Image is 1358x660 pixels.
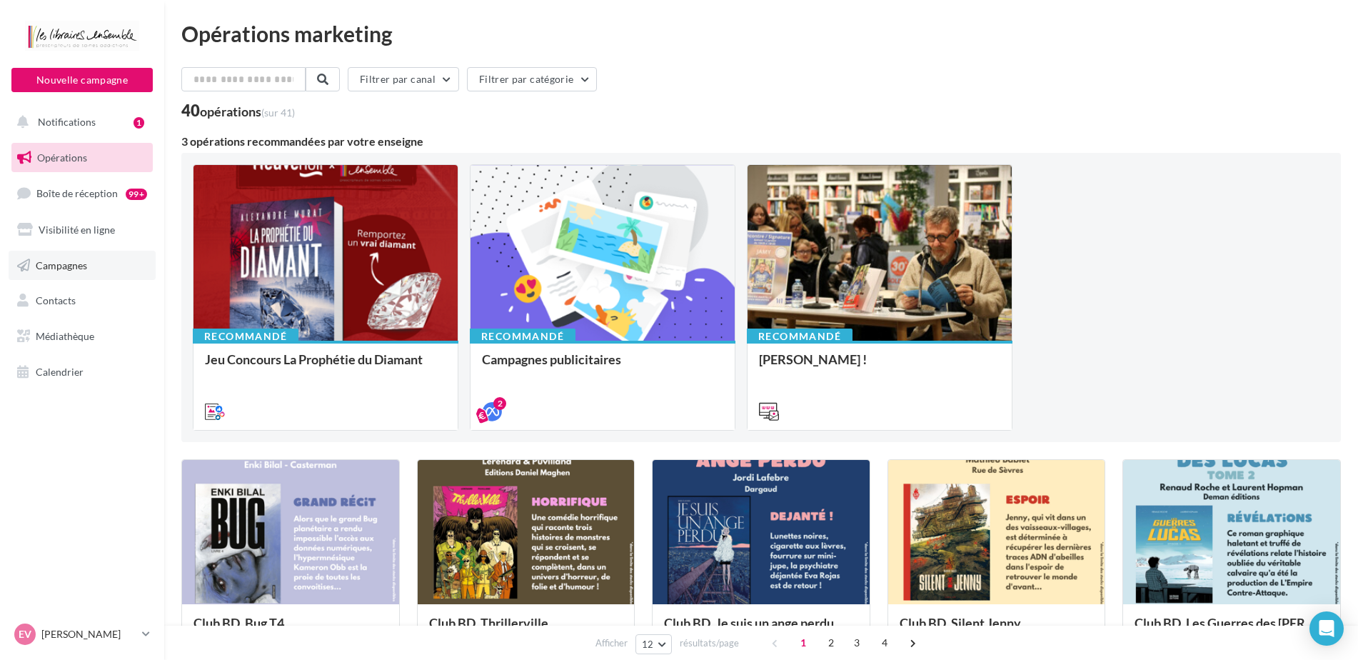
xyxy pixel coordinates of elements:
[9,321,156,351] a: Médiathèque
[11,68,153,92] button: Nouvelle campagne
[205,352,446,381] div: Jeu Concours La Prophétie du Diamant
[41,627,136,641] p: [PERSON_NAME]
[873,631,896,654] span: 4
[181,23,1341,44] div: Opérations marketing
[900,616,1094,644] div: Club BD_Silent Jenny
[792,631,815,654] span: 1
[493,397,506,410] div: 2
[36,187,118,199] span: Boîte de réception
[181,136,1341,147] div: 3 opérations recommandées par votre enseigne
[36,330,94,342] span: Médiathèque
[193,329,298,344] div: Recommandé
[1309,611,1344,646] div: Open Intercom Messenger
[9,251,156,281] a: Campagnes
[134,117,144,129] div: 1
[482,352,723,381] div: Campagnes publicitaires
[9,286,156,316] a: Contacts
[747,329,852,344] div: Recommandé
[9,357,156,387] a: Calendrier
[467,67,597,91] button: Filtrer par catégorie
[664,616,858,644] div: Club BD_Je suis un ange perdu
[595,636,628,650] span: Afficher
[11,621,153,648] a: EV [PERSON_NAME]
[845,631,868,654] span: 3
[820,631,843,654] span: 2
[36,366,84,378] span: Calendrier
[36,294,76,306] span: Contacts
[9,178,156,209] a: Boîte de réception99+
[348,67,459,91] button: Filtrer par canal
[37,151,87,164] span: Opérations
[39,224,115,236] span: Visibilité en ligne
[38,116,96,128] span: Notifications
[642,639,654,650] span: 12
[36,259,87,271] span: Campagnes
[193,616,388,644] div: Club BD_Bug T4
[200,105,295,118] div: opérations
[9,215,156,245] a: Visibilité en ligne
[759,352,1000,381] div: [PERSON_NAME] !
[9,107,150,137] button: Notifications 1
[470,329,575,344] div: Recommandé
[635,634,672,654] button: 12
[181,103,295,119] div: 40
[429,616,623,644] div: Club BD_Thrillerville
[126,189,147,200] div: 99+
[680,636,739,650] span: résultats/page
[1135,616,1329,644] div: Club BD_Les Guerres des [PERSON_NAME]
[261,106,295,119] span: (sur 41)
[19,627,31,641] span: EV
[9,143,156,173] a: Opérations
